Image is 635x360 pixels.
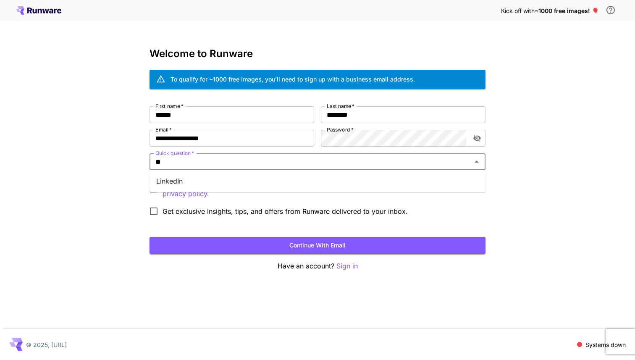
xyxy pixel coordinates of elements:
button: By signing up, I acknowledge that I have read and agree to the applicable terms of use and [163,189,209,199]
h3: Welcome to Runware [150,48,485,60]
p: Systems down [585,340,626,349]
div: To qualify for ~1000 free images, you’ll need to sign up with a business email address. [171,75,415,84]
button: Continue with email [150,237,485,254]
span: Get exclusive insights, tips, and offers from Runware delivered to your inbox. [163,206,408,216]
label: Password [327,126,354,133]
button: In order to qualify for free credit, you need to sign up with a business email address and click ... [602,2,619,18]
p: © 2025, [URL] [26,340,67,349]
label: Last name [327,102,354,110]
li: LinkedIn [150,173,485,189]
p: Have an account? [150,261,485,271]
button: toggle password visibility [470,131,485,146]
button: Close [471,156,483,168]
label: Email [155,126,172,133]
span: Kick off with [501,7,535,14]
p: privacy policy. [163,189,209,199]
label: Quick question [155,150,194,157]
label: First name [155,102,184,110]
span: ~1000 free images! 🎈 [535,7,599,14]
button: Sign in [336,261,358,271]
